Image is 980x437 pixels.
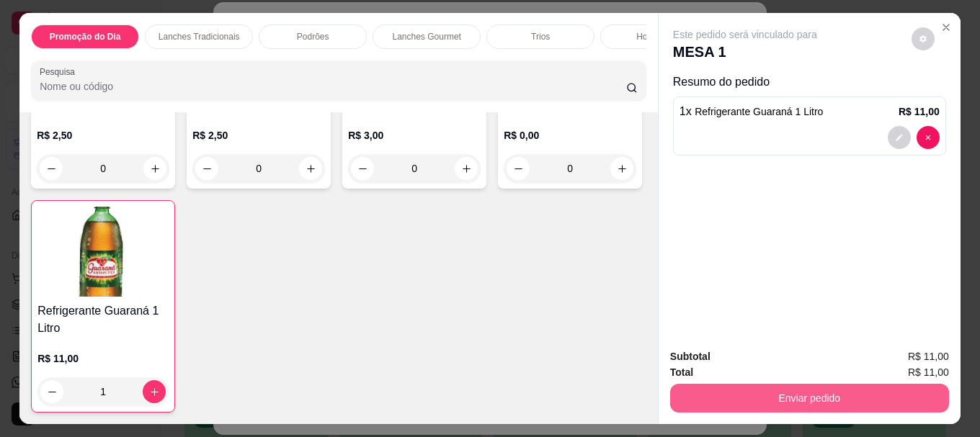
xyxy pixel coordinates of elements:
[299,157,322,180] button: increase-product-quantity
[393,31,461,42] p: Lanches Gourmet
[192,128,325,143] p: R$ 2,50
[40,157,63,180] button: decrease-product-quantity
[348,128,481,143] p: R$ 3,00
[673,73,946,91] p: Resumo do pedido
[504,128,636,143] p: R$ 0,00
[670,351,710,362] strong: Subtotal
[40,380,63,403] button: decrease-product-quantity
[37,302,169,337] h4: Refrigerante Guaraná 1 Litro
[888,126,911,149] button: decrease-product-quantity
[143,157,166,180] button: increase-product-quantity
[908,348,949,364] span: R$ 11,00
[195,157,218,180] button: decrease-product-quantity
[143,380,166,403] button: increase-product-quantity
[50,31,121,42] p: Promoção do Dia
[297,31,329,42] p: Podrões
[40,66,80,78] label: Pesquisa
[917,126,940,149] button: decrease-product-quantity
[37,128,169,143] p: R$ 2,50
[159,31,240,42] p: Lanches Tradicionais
[40,79,626,94] input: Pesquisa
[680,103,824,120] p: 1 x
[912,27,935,50] button: decrease-product-quantity
[908,364,949,380] span: R$ 11,00
[636,31,672,42] p: Hot Dogs
[37,207,169,297] img: product-image
[899,104,940,119] p: R$ 11,00
[531,31,550,42] p: Trios
[670,384,949,413] button: Enviar pedido
[351,157,374,180] button: decrease-product-quantity
[695,106,823,117] span: Refrigerante Guaraná 1 Litro
[673,42,817,62] p: MESA 1
[455,157,478,180] button: increase-product-quantity
[673,27,817,42] p: Este pedido será vinculado para
[37,351,169,366] p: R$ 11,00
[670,366,693,378] strong: Total
[935,16,958,39] button: Close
